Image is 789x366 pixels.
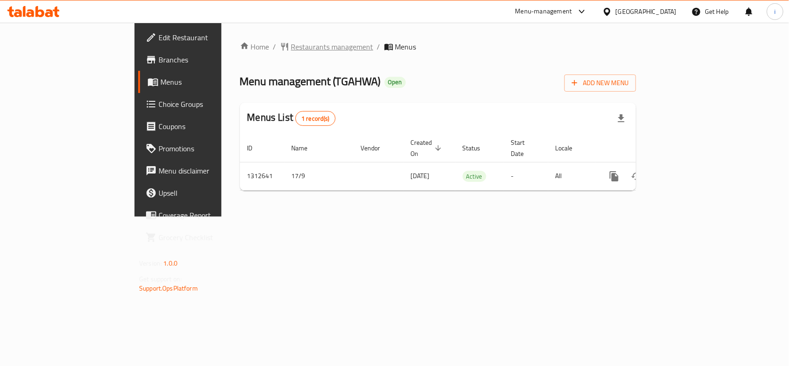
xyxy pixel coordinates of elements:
[411,170,430,182] span: [DATE]
[610,107,632,130] div: Export file
[139,257,162,269] span: Version:
[138,204,266,226] a: Coverage Report
[159,32,259,43] span: Edit Restaurant
[603,165,625,187] button: more
[385,77,406,88] div: Open
[361,143,392,154] span: Vendor
[564,74,636,92] button: Add New Menu
[385,78,406,86] span: Open
[572,77,629,89] span: Add New Menu
[247,111,336,126] h2: Menus List
[377,41,380,52] li: /
[159,143,259,154] span: Promotions
[515,6,572,17] div: Menu-management
[284,162,354,190] td: 17/9
[273,41,276,52] li: /
[138,137,266,160] a: Promotions
[240,134,699,191] table: enhanced table
[138,71,266,93] a: Menus
[139,273,182,285] span: Get support on:
[159,99,259,110] span: Choice Groups
[291,41,373,52] span: Restaurants management
[548,162,596,190] td: All
[463,171,486,182] span: Active
[138,182,266,204] a: Upsell
[296,114,335,123] span: 1 record(s)
[159,210,259,221] span: Coverage Report
[556,143,585,154] span: Locale
[139,282,198,294] a: Support.OpsPlatform
[138,160,266,182] a: Menu disclaimer
[292,143,320,154] span: Name
[159,121,259,132] span: Coupons
[280,41,373,52] a: Restaurants management
[138,26,266,49] a: Edit Restaurant
[411,137,444,159] span: Created On
[159,54,259,65] span: Branches
[240,41,636,52] nav: breadcrumb
[240,71,381,92] span: Menu management ( TGAHWA )
[463,143,493,154] span: Status
[504,162,548,190] td: -
[159,232,259,243] span: Grocery Checklist
[616,6,677,17] div: [GEOGRAPHIC_DATA]
[774,6,776,17] span: i
[138,93,266,115] a: Choice Groups
[160,76,259,87] span: Menus
[395,41,416,52] span: Menus
[138,226,266,248] a: Grocery Checklist
[159,187,259,199] span: Upsell
[138,49,266,71] a: Branches
[511,137,537,159] span: Start Date
[163,257,177,269] span: 1.0.0
[625,165,648,187] button: Change Status
[159,165,259,176] span: Menu disclaimer
[247,143,265,154] span: ID
[138,115,266,137] a: Coupons
[596,134,699,162] th: Actions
